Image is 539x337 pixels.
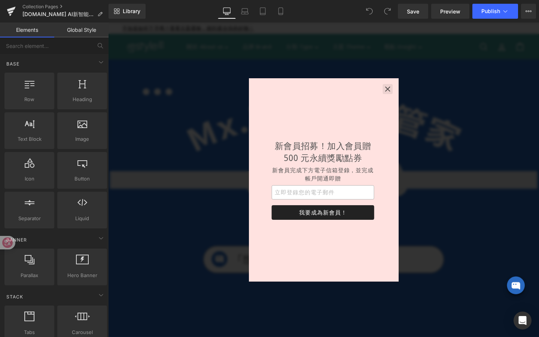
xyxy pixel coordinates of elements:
span: Stack [6,293,24,300]
span: Save [407,7,419,15]
a: Preview [431,4,469,19]
span: Text Block [7,135,52,143]
a: Global Style [54,22,109,37]
span: Carousel [60,328,105,336]
span: Publish [481,8,500,14]
button: Redo [380,4,395,19]
a: Tablet [254,4,272,19]
div: Open Intercom Messenger [514,312,532,330]
a: Laptop [236,4,254,19]
span: Parallax [7,271,52,279]
p: 新會員完成下方電子信箱登錄，並完成帳戶開通即贈 [172,151,280,168]
a: Collection Pages [22,4,109,10]
iframe: Tiledesk Widget [408,256,445,293]
button: Publish [472,4,518,19]
span: Icon [7,175,52,183]
a: Desktop [218,4,236,19]
h2: 新會員招募！加入會員贈 500 元永續獎勵點券 [172,123,280,148]
span: Liquid [60,215,105,222]
span: Hero Banner [60,271,105,279]
span: Separator [7,215,52,222]
button: More [521,4,536,19]
button: Undo [362,4,377,19]
span: Base [6,60,20,67]
span: Heading [60,95,105,103]
span: Tabs [7,328,52,336]
span: [DOMAIN_NAME] AI新智能管家 [22,11,94,17]
span: Button [60,175,105,183]
a: New Library [109,4,146,19]
span: Library [123,8,140,15]
button: 我要成為新會員！ [172,192,280,207]
span: 我要成為新會員！ [178,195,273,204]
span: Image [60,135,105,143]
a: Mobile [272,4,290,19]
input: 立即登錄您的電子郵件 [172,171,280,186]
span: Preview [440,7,460,15]
span: Row [7,95,52,103]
